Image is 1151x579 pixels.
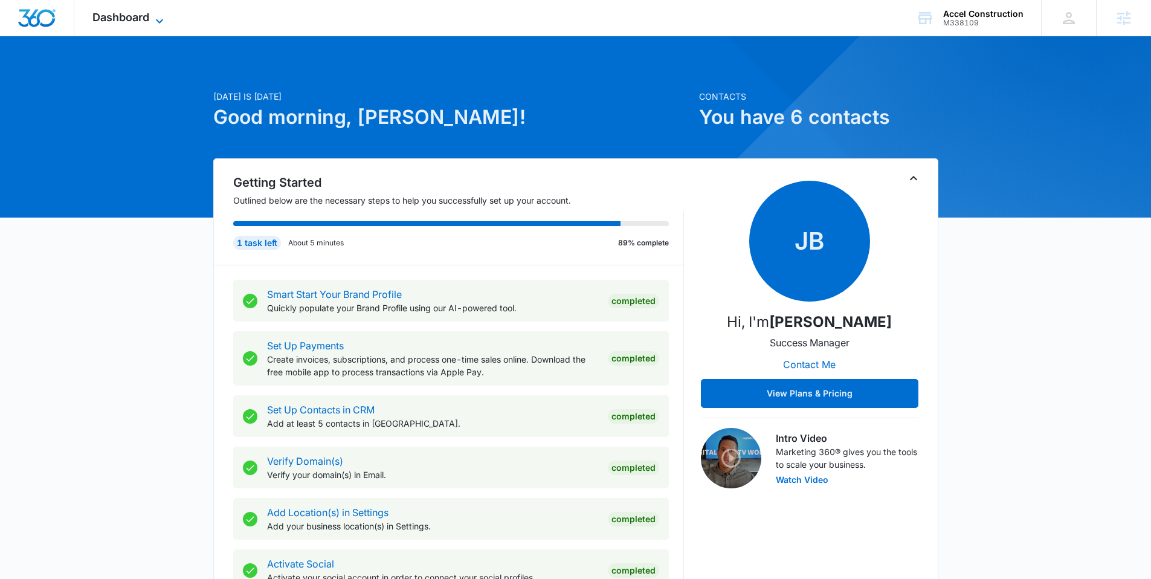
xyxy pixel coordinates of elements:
span: Dashboard [92,11,149,24]
div: Completed [608,294,659,308]
h1: Good morning, [PERSON_NAME]! [213,103,692,132]
a: Smart Start Your Brand Profile [267,288,402,300]
p: Hi, I'm [727,311,892,333]
a: Verify Domain(s) [267,455,343,467]
div: Completed [608,351,659,366]
div: Completed [608,409,659,424]
button: Toggle Collapse [906,171,921,186]
strong: [PERSON_NAME] [769,313,892,331]
button: Watch Video [776,476,828,484]
button: Contact Me [771,350,848,379]
div: Completed [608,461,659,475]
p: Marketing 360® gives you the tools to scale your business. [776,445,918,471]
button: View Plans & Pricing [701,379,918,408]
h2: Getting Started [233,173,684,192]
div: Completed [608,563,659,578]
a: Set Up Payments [267,340,344,352]
h3: Intro Video [776,431,918,445]
p: Add your business location(s) in Settings. [267,520,598,532]
div: account id [943,19,1024,27]
p: Verify your domain(s) in Email. [267,468,598,481]
p: [DATE] is [DATE] [213,90,692,103]
a: Set Up Contacts in CRM [267,404,375,416]
div: account name [943,9,1024,19]
div: Completed [608,512,659,526]
span: JB [749,181,870,302]
a: Add Location(s) in Settings [267,506,389,519]
p: About 5 minutes [288,238,344,248]
p: Contacts [699,90,938,103]
p: 89% complete [618,238,669,248]
h1: You have 6 contacts [699,103,938,132]
p: Create invoices, subscriptions, and process one-time sales online. Download the free mobile app t... [267,353,598,378]
img: Intro Video [701,428,761,488]
div: 1 task left [233,236,281,250]
p: Add at least 5 contacts in [GEOGRAPHIC_DATA]. [267,417,598,430]
a: Activate Social [267,558,334,570]
p: Success Manager [770,335,850,350]
p: Quickly populate your Brand Profile using our AI-powered tool. [267,302,598,314]
p: Outlined below are the necessary steps to help you successfully set up your account. [233,194,684,207]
